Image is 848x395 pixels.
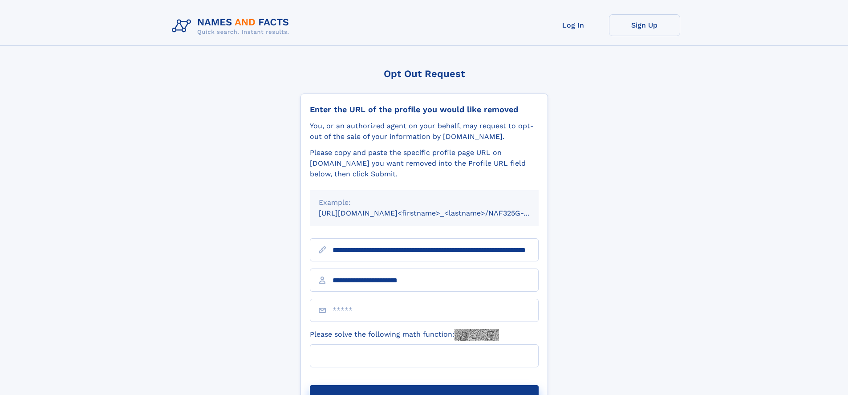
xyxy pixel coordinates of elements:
[300,68,548,79] div: Opt Out Request
[310,121,539,142] div: You, or an authorized agent on your behalf, may request to opt-out of the sale of your informatio...
[168,14,296,38] img: Logo Names and Facts
[609,14,680,36] a: Sign Up
[310,147,539,179] div: Please copy and paste the specific profile page URL on [DOMAIN_NAME] you want removed into the Pr...
[310,329,499,341] label: Please solve the following math function:
[310,105,539,114] div: Enter the URL of the profile you would like removed
[319,209,556,217] small: [URL][DOMAIN_NAME]<firstname>_<lastname>/NAF325G-xxxxxxxx
[538,14,609,36] a: Log In
[319,197,530,208] div: Example:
